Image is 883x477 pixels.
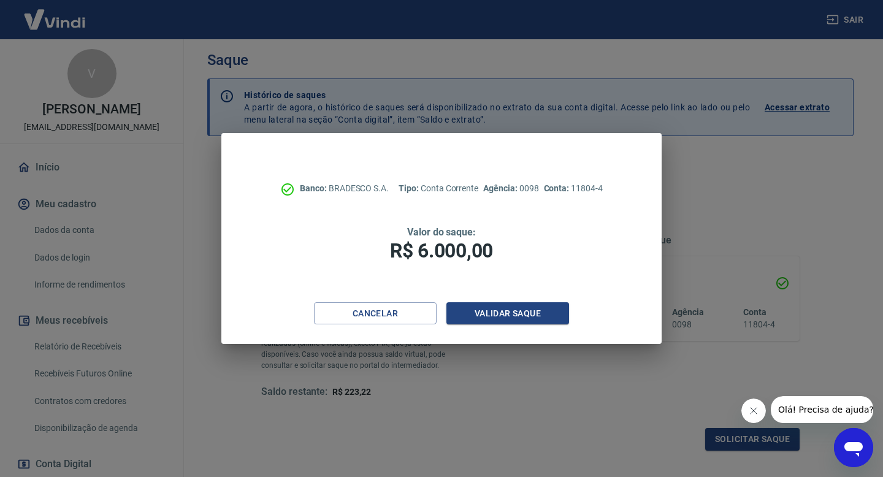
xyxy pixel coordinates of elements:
span: R$ 6.000,00 [390,239,493,262]
span: Banco: [300,183,329,193]
span: Tipo: [399,183,421,193]
button: Validar saque [446,302,569,325]
p: 0098 [483,182,538,195]
p: 11804-4 [544,182,603,195]
p: Conta Corrente [399,182,478,195]
iframe: Botão para abrir a janela de mensagens [834,428,873,467]
span: Olá! Precisa de ajuda? [7,9,103,18]
p: BRADESCO S.A. [300,182,389,195]
span: Agência: [483,183,519,193]
iframe: Fechar mensagem [741,399,766,423]
span: Conta: [544,183,571,193]
span: Valor do saque: [407,226,476,238]
button: Cancelar [314,302,437,325]
iframe: Mensagem da empresa [771,396,873,423]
